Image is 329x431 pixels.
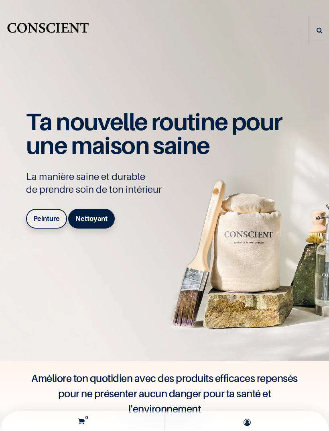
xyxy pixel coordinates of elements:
a: Peinture [26,209,67,228]
b: Nettoyant [75,214,108,223]
sup: 0 [83,414,90,421]
p: La manière saine et durable de prendre soin de ton intérieur [26,170,287,196]
img: Conscient [6,20,90,41]
a: Nettoyant [68,209,115,228]
b: Peinture [33,214,60,223]
iframe: Tidio Chat [288,379,325,417]
a: Logo of Conscient [6,20,90,41]
h4: Améliore ton quotidien avec des produits efficaces repensés pour ne présenter aucun danger pour t... [22,371,307,417]
a: 0 [2,411,162,431]
span: Ta nouvelle routine pour une maison saine [26,107,282,159]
